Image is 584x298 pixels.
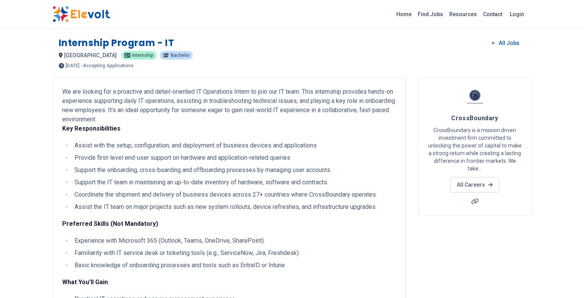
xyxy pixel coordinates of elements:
span: CrossBoundary [451,114,498,122]
li: Assist with the setup, configuration, and deployment of business devices and applications [72,141,396,150]
img: CrossBoundary [465,87,485,106]
li: Assist the IT team on major projects such as new system rollouts, device refreshes, and infrastru... [72,202,396,212]
li: Coordinate the shipment and delivery of business devices across 27+ countries where CrossBoundary... [72,190,396,199]
a: All Jobs [486,37,525,49]
p: - Accepting Applications [81,63,134,68]
strong: Key Responsibilities [62,125,121,132]
a: Contact [480,8,505,20]
a: Find Jobs [415,8,446,20]
li: Basic knowledge of onboarding processes and tools such as EntraID or Intune. [72,261,396,270]
span: [GEOGRAPHIC_DATA] [64,52,117,58]
li: Support the IT team in maintaining an up-to-date inventory of hardware, software and contracts. [72,178,396,187]
span: internship [132,53,154,58]
span: [DATE] [66,63,79,68]
a: Home [393,8,415,20]
a: Login [505,7,529,22]
a: Resources [446,8,480,20]
li: Experience with Microsoft 365 (Outlook, Teams, OneDrive, SharePoint). [72,236,396,245]
li: Support the onboarding, cross-boarding and offboarding processes by managing user accounts. [72,166,396,175]
a: All Careers [450,177,499,192]
li: Familiarity with IT service desk or ticketing tools (e.g., ServiceNow, Jira, Freshdesk). [72,248,396,258]
li: Provide first-level end-user support on hardware and application-related queries [72,153,396,162]
strong: Preferred Skills (Not Mandatory) [62,220,158,227]
span: Bachelor [171,53,190,58]
h1: Internship Program - IT [59,37,174,49]
p: We are looking for a proactive and detail-oriented IT Operations Intern to join our IT team. This... [62,87,396,133]
p: CrossBoundary is a mission driven investment firm committed to unlocking the power of capital to ... [428,126,522,172]
strong: What You’ll Gain [62,278,108,286]
img: Elevolt [53,6,110,22]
